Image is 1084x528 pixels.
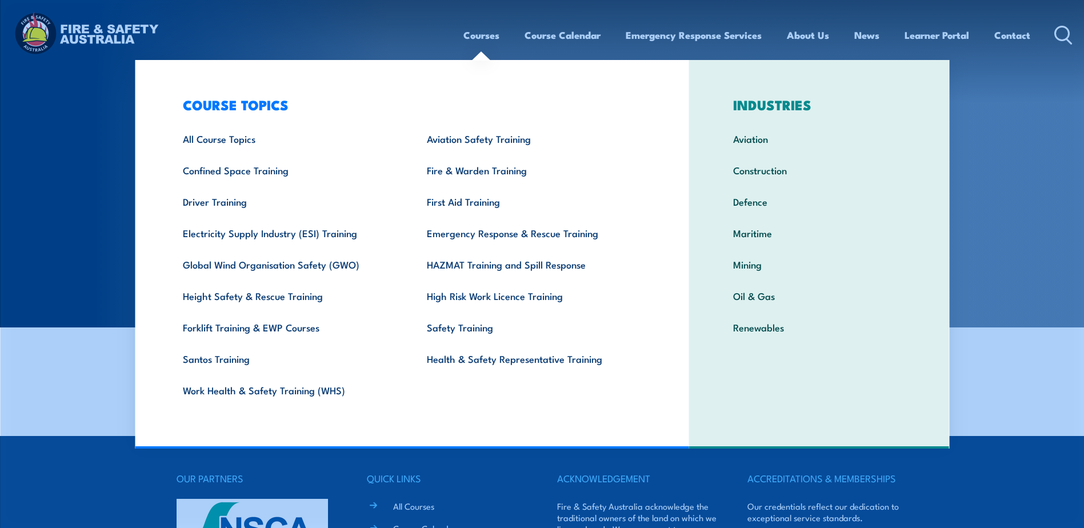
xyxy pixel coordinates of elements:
[715,123,923,154] a: Aviation
[747,501,907,523] p: Our credentials reflect our dedication to exceptional service standards.
[715,97,923,113] h3: INDUSTRIES
[393,500,434,512] a: All Courses
[367,470,527,486] h4: QUICK LINKS
[715,311,923,343] a: Renewables
[715,280,923,311] a: Oil & Gas
[165,343,409,374] a: Santos Training
[787,20,829,50] a: About Us
[409,249,653,280] a: HAZMAT Training and Spill Response
[165,123,409,154] a: All Course Topics
[715,186,923,217] a: Defence
[994,20,1030,50] a: Contact
[525,20,601,50] a: Course Calendar
[409,217,653,249] a: Emergency Response & Rescue Training
[747,470,907,486] h4: ACCREDITATIONS & MEMBERSHIPS
[165,311,409,343] a: Forklift Training & EWP Courses
[715,217,923,249] a: Maritime
[626,20,762,50] a: Emergency Response Services
[165,97,653,113] h3: COURSE TOPICS
[165,374,409,406] a: Work Health & Safety Training (WHS)
[409,280,653,311] a: High Risk Work Licence Training
[165,217,409,249] a: Electricity Supply Industry (ESI) Training
[165,186,409,217] a: Driver Training
[409,311,653,343] a: Safety Training
[165,280,409,311] a: Height Safety & Rescue Training
[463,20,499,50] a: Courses
[854,20,879,50] a: News
[905,20,969,50] a: Learner Portal
[715,249,923,280] a: Mining
[165,249,409,280] a: Global Wind Organisation Safety (GWO)
[409,154,653,186] a: Fire & Warden Training
[409,123,653,154] a: Aviation Safety Training
[409,343,653,374] a: Health & Safety Representative Training
[409,186,653,217] a: First Aid Training
[177,470,337,486] h4: OUR PARTNERS
[165,154,409,186] a: Confined Space Training
[557,470,717,486] h4: ACKNOWLEDGEMENT
[715,154,923,186] a: Construction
